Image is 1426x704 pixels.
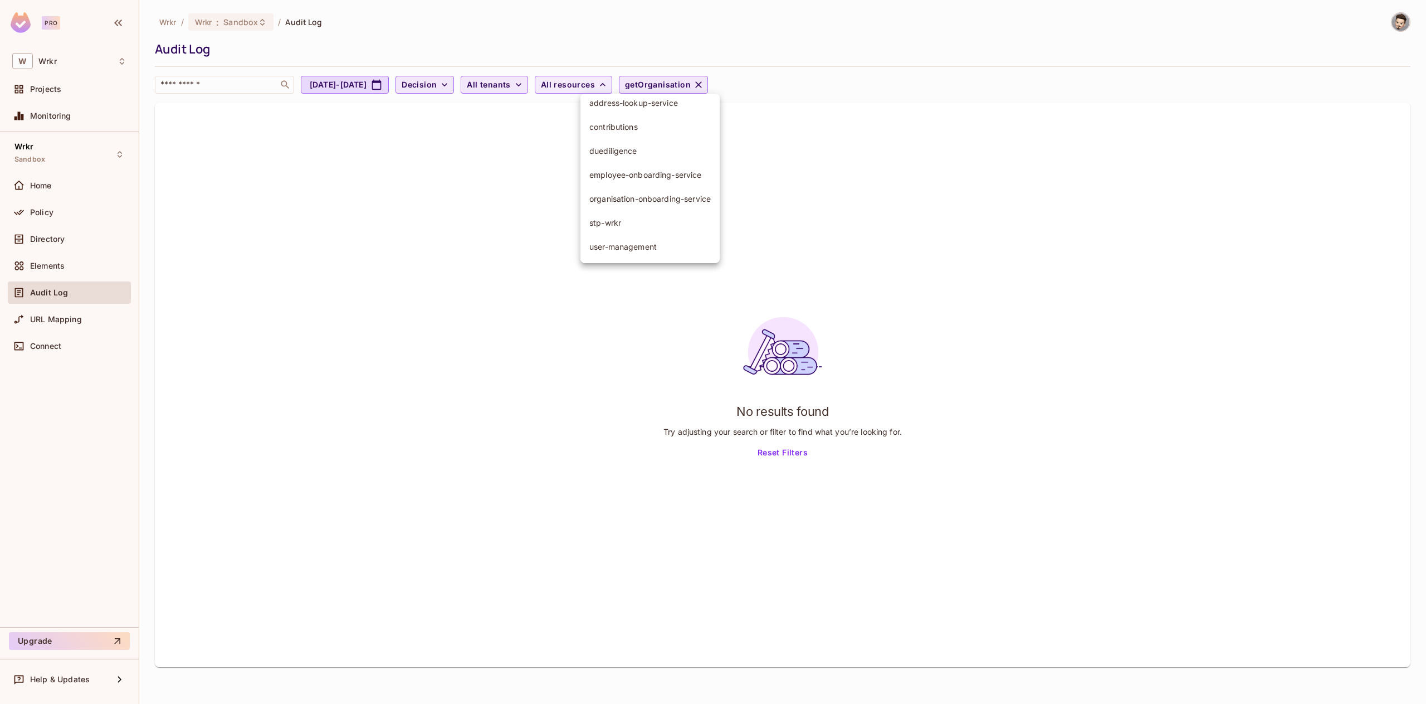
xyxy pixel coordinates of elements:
[589,241,711,252] span: user-management
[589,217,711,228] span: stp-wrkr
[589,145,711,156] span: duediligence
[589,98,711,108] span: address-lookup-service
[589,193,711,204] span: organisation-onboarding-service
[589,169,711,180] span: employee-onboarding-service
[589,122,711,132] span: contributions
